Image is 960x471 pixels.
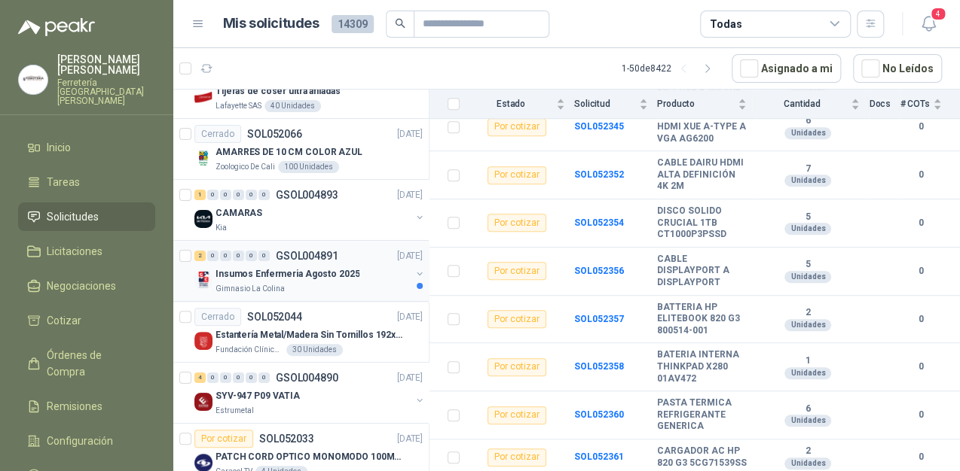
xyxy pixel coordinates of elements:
div: Por cotizar [488,406,546,424]
span: 14309 [332,15,374,33]
div: 0 [258,190,270,200]
p: Gimnasio La Colina [216,283,285,295]
a: Órdenes de Compra [18,341,155,386]
b: 6 [756,115,860,127]
b: BATTERIA HP ELITEBOOK 820 G3 800514-001 [657,302,747,337]
img: Company Logo [194,88,212,106]
a: SOL052345 [574,121,624,132]
p: Lafayette SAS [216,100,261,112]
b: SOL052360 [574,409,624,420]
img: Logo peakr [18,18,95,36]
button: Asignado a mi [732,54,841,83]
b: PASTA TERMICA REFRIGERANTE GENERICA [657,397,747,433]
p: [DATE] [397,188,423,202]
b: 2 [756,307,860,319]
span: Cotizar [47,312,81,329]
span: Solicitud [574,99,636,109]
a: CerradoSOL052044[DATE] Company LogoEstantería Metal/Madera Sin Tornillos 192x100x50 cm 5 Niveles ... [173,302,429,363]
b: BATERIA INTERNA THINKPAD X280 01AV472 [657,349,747,384]
div: Unidades [784,457,831,469]
div: 0 [258,372,270,383]
span: # COTs [900,99,930,109]
a: SOL052358 [574,361,624,372]
p: Estrumetal [216,405,254,417]
th: Estado [469,90,574,119]
div: Por cotizar [488,166,546,184]
a: SOL052356 [574,266,624,276]
div: 0 [246,190,257,200]
p: Ferretería [GEOGRAPHIC_DATA][PERSON_NAME] [57,78,155,105]
div: Unidades [784,415,831,427]
b: 0 [900,450,942,464]
b: 7 [756,163,860,175]
p: Fundación Clínica Shaio [216,344,283,356]
span: search [395,18,405,29]
b: 6 [756,403,860,415]
div: Por cotizar [488,262,546,280]
th: Producto [657,90,756,119]
b: CABLE DISPLAYPORT A DISPLAYPORT [657,254,747,289]
th: Cantidad [756,90,869,119]
a: SOL052361 [574,451,624,462]
span: Inicio [47,139,71,156]
div: Por cotizar [488,118,546,136]
div: 1 - 50 de 8422 [622,56,720,81]
p: [DATE] [397,432,423,446]
button: 4 [915,11,942,38]
div: 100 Unidades [278,161,339,173]
a: Licitaciones [18,237,155,266]
img: Company Logo [194,332,212,350]
a: 2 0 0 0 0 0 GSOL004891[DATE] Company LogoInsumos Enfermeria Agosto 2025Gimnasio La Colina [194,247,426,295]
button: No Leídos [853,54,942,83]
div: 40 Unidades [264,100,321,112]
p: SOL052033 [259,433,314,444]
p: [DATE] [397,310,423,324]
p: SOL052044 [247,311,302,322]
span: 4 [930,7,946,21]
b: SOL052352 [574,169,624,180]
div: 0 [246,372,257,383]
b: 1 [756,355,860,367]
div: Cerrado [194,125,241,143]
p: GSOL004893 [276,190,338,200]
b: 5 [756,259,860,271]
p: [PERSON_NAME] [PERSON_NAME] [57,54,155,75]
span: Configuración [47,433,113,449]
a: SOL052357 [574,314,624,324]
p: Zoologico De Cali [216,161,275,173]
a: CerradoSOL052066[DATE] Company LogoAMARRES DE 10 CM COLOR AZULZoologico De Cali100 Unidades [173,119,429,180]
div: 0 [207,372,219,383]
div: Unidades [784,271,831,283]
div: 1 [194,190,206,200]
a: 4 0 0 0 0 0 GSOL004890[DATE] Company LogoSYV-947 P09 VATIAEstrumetal [194,369,426,417]
h1: Mis solicitudes [223,13,319,35]
p: [DATE] [397,249,423,263]
p: Estantería Metal/Madera Sin Tornillos 192x100x50 cm 5 Niveles Gris [216,328,403,342]
span: Estado [469,99,553,109]
img: Company Logo [194,149,212,167]
b: 2 [756,445,860,457]
a: Cotizar [18,306,155,335]
a: SOL052354 [574,217,624,228]
b: 0 [900,168,942,182]
div: Por cotizar [488,214,546,232]
a: Tareas [18,168,155,196]
div: 30 Unidades [286,344,343,356]
p: GSOL004890 [276,372,338,383]
div: Por cotizar [194,430,253,448]
span: Solicitudes [47,208,99,225]
b: 0 [900,264,942,278]
b: 0 [900,216,942,230]
img: Company Logo [19,65,47,94]
a: Inicio [18,133,155,162]
div: 0 [220,190,231,200]
div: 0 [220,372,231,383]
div: 0 [220,251,231,261]
div: 0 [233,251,244,261]
span: Licitaciones [47,243,102,260]
b: 0 [900,120,942,134]
div: 0 [233,190,244,200]
div: Cerrado [194,308,241,326]
p: PATCH CORD OPTICO MONOMODO 100MTS [216,450,403,464]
